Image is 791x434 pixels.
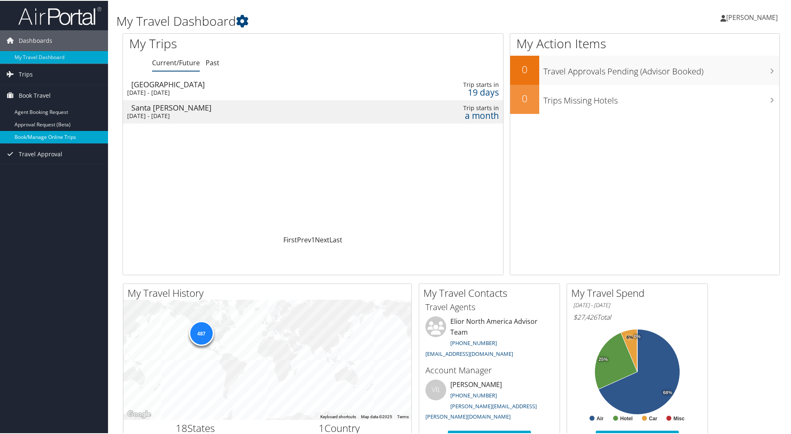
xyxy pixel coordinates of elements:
h2: My Travel History [128,285,411,299]
div: Santa [PERSON_NAME] [131,103,364,111]
div: [DATE] - [DATE] [127,88,359,96]
a: [PERSON_NAME][EMAIL_ADDRESS][PERSON_NAME][DOMAIN_NAME] [425,402,537,420]
a: Next [315,234,329,244]
span: $27,426 [573,312,597,321]
text: Misc [673,415,685,421]
tspan: 6% [626,334,633,339]
h6: Total [573,312,701,321]
button: Keyboard shortcuts [320,413,356,419]
li: [PERSON_NAME] [421,379,558,423]
h1: My Trips [129,34,339,52]
div: Trip starts in [412,104,499,111]
span: Map data ©2025 [361,414,392,418]
span: [PERSON_NAME] [726,12,778,21]
h3: Trips Missing Hotels [543,90,779,106]
a: [PHONE_NUMBER] [450,391,497,398]
span: 1 [319,420,324,434]
a: 0Trips Missing Hotels [510,84,779,113]
h3: Travel Approvals Pending (Advisor Booked) [543,61,779,76]
h1: My Action Items [510,34,779,52]
div: Trip starts in [412,80,499,88]
h2: My Travel Spend [571,285,707,299]
text: Car [649,415,657,421]
li: Elior North America Advisor Team [421,316,558,360]
span: 18 [176,420,187,434]
a: Open this area in Google Maps (opens a new window) [125,408,153,419]
a: [EMAIL_ADDRESS][DOMAIN_NAME] [425,349,513,357]
tspan: 0% [634,333,641,338]
a: Past [206,57,219,67]
span: Book Travel [19,84,51,105]
h2: My Travel Contacts [423,285,560,299]
tspan: 25% [599,356,608,361]
a: Last [329,234,342,244]
div: VB [425,379,446,399]
img: Google [125,408,153,419]
span: Trips [19,63,33,84]
a: 1 [311,234,315,244]
h6: [DATE] - [DATE] [573,301,701,308]
h2: 0 [510,91,539,105]
a: Current/Future [152,57,200,67]
text: Hotel [620,415,633,421]
span: Travel Approval [19,143,62,164]
tspan: 68% [663,390,672,395]
a: [PERSON_NAME] [720,4,786,29]
h2: 0 [510,62,539,76]
img: airportal-logo.png [18,5,101,25]
a: Prev [297,234,311,244]
div: [DATE] - [DATE] [127,111,359,119]
text: Air [597,415,604,421]
div: 19 days [412,88,499,95]
div: 487 [189,320,214,345]
h1: My Travel Dashboard [116,12,563,29]
a: 0Travel Approvals Pending (Advisor Booked) [510,55,779,84]
h3: Account Manager [425,364,553,375]
div: [GEOGRAPHIC_DATA] [131,80,364,87]
a: Terms (opens in new tab) [397,414,409,418]
a: [PHONE_NUMBER] [450,338,497,346]
h3: Travel Agents [425,301,553,312]
a: First [283,234,297,244]
span: Dashboards [19,30,52,50]
div: a month [412,111,499,118]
